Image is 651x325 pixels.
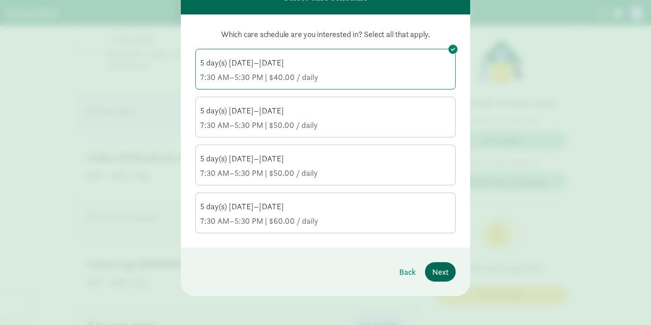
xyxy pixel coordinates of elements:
[200,201,451,212] div: 5 day(s) [DATE]–[DATE]
[392,262,423,282] button: Back
[200,105,451,116] div: 5 day(s) [DATE]–[DATE]
[200,120,451,131] div: 7:30 AM–5:30 PM | $50.00 / daily
[200,216,451,226] div: 7:30 AM–5:30 PM | $60.00 / daily
[200,57,451,68] div: 5 day(s) [DATE]–[DATE]
[200,168,451,179] div: 7:30 AM–5:30 PM | $50.00 / daily
[195,29,456,40] p: Which care schedule are you interested in? Select all that apply.
[200,153,451,164] div: 5 day(s) [DATE]–[DATE]
[432,266,448,278] span: Next
[399,266,416,278] span: Back
[425,262,456,282] button: Next
[200,72,451,83] div: 7:30 AM–5:30 PM | $40.00 / daily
